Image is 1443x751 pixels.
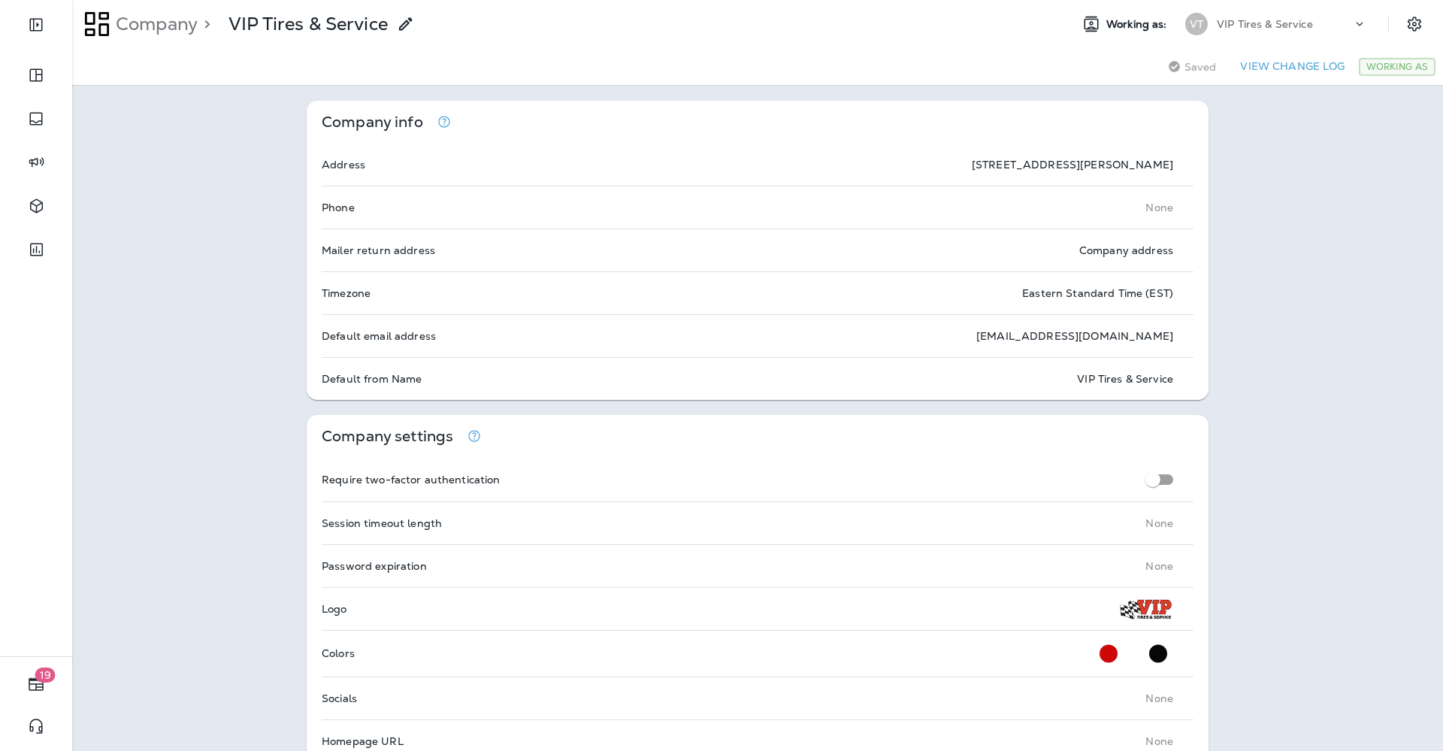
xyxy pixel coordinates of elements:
p: Colors [322,647,355,659]
p: Timezone [322,287,371,299]
p: > [198,13,210,35]
p: Company settings [322,430,453,443]
p: Address [322,159,365,171]
span: Saved [1184,61,1217,73]
button: View Change Log [1234,55,1351,78]
button: Primary Color [1094,638,1124,669]
button: Settings [1401,11,1428,38]
p: Default email address [322,330,436,342]
p: VIP Tires & Service [228,13,388,35]
p: Company address [1079,244,1173,256]
img: VIP_Logo.png [1118,595,1173,622]
span: Working as: [1106,18,1170,31]
p: Company [110,13,198,35]
p: Phone [322,201,355,213]
p: VIP Tires & Service [1077,373,1173,385]
p: Company info [322,116,423,129]
p: [EMAIL_ADDRESS][DOMAIN_NAME] [976,330,1173,342]
p: Homepage URL [322,735,404,747]
button: 19 [15,669,57,699]
div: VT [1185,13,1208,35]
span: 19 [35,668,56,683]
p: None [1145,201,1173,213]
p: Mailer return address [322,244,435,256]
p: None [1145,517,1173,529]
p: Default from Name [322,373,422,385]
div: Working As [1359,58,1435,76]
p: Require two-factor authentication [322,474,501,486]
p: Password expiration [322,560,427,572]
p: [STREET_ADDRESS][PERSON_NAME] [972,159,1173,171]
p: Socials [322,692,357,704]
button: Secondary Color [1143,638,1173,669]
button: Expand Sidebar [15,10,57,40]
p: Logo [322,603,347,615]
p: VIP Tires & Service [1217,18,1313,30]
p: Eastern Standard Time (EST) [1022,287,1173,299]
p: None [1145,735,1173,747]
p: Session timeout length [322,517,442,529]
p: None [1145,692,1173,704]
p: None [1145,560,1173,572]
